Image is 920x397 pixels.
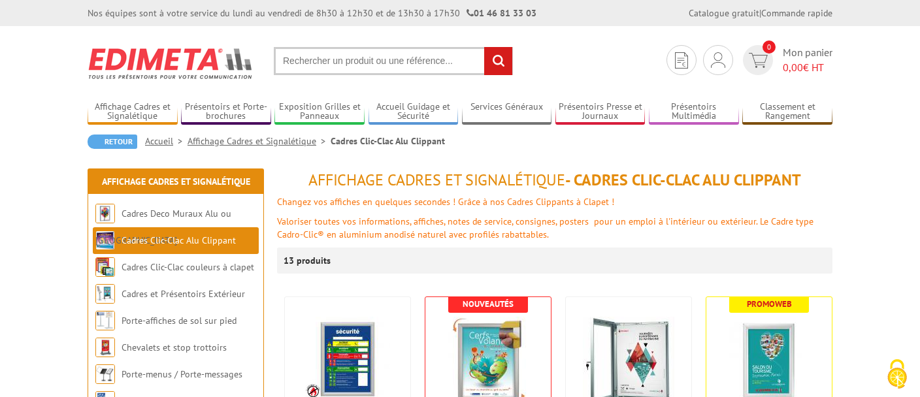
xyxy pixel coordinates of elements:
[95,257,115,277] img: Cadres Clic-Clac couleurs à clapet
[88,135,137,149] a: Retour
[331,135,445,148] li: Cadres Clic-Clac Alu Clippant
[95,311,115,330] img: Porte-affiches de sol sur pied
[761,7,832,19] a: Commande rapide
[555,101,646,123] a: Présentoirs Presse et Journaux
[284,247,333,274] p: 13 produits
[369,101,459,123] a: Accueil Guidage et Sécurité
[467,7,536,19] strong: 01 46 81 33 03
[689,7,832,20] div: |
[740,45,832,75] a: devis rapide 0 Mon panier 0,00€ HT
[122,288,245,300] a: Cadres et Présentoirs Extérieur
[88,39,254,87] img: Edimeta
[675,52,688,69] img: devis rapide
[95,338,115,357] img: Chevalets et stop trottoirs
[122,261,254,273] a: Cadres Clic-Clac couleurs à clapet
[95,208,231,246] a: Cadres Deco Muraux Alu ou [GEOGRAPHIC_DATA]
[783,45,832,75] span: Mon panier
[277,215,813,240] font: Valoriser toutes vos informations, affiches, notes de service, consignes, posters pour un emploi ...
[277,172,832,189] h1: - Cadres Clic-Clac Alu Clippant
[274,101,365,123] a: Exposition Grilles et Panneaux
[122,368,242,380] a: Porte-menus / Porte-messages
[783,61,803,74] span: 0,00
[711,52,725,68] img: devis rapide
[122,315,237,326] a: Porte-affiches de sol sur pied
[188,135,331,147] a: Affichage Cadres et Signalétique
[881,358,913,390] img: Cookies (fenêtre modale)
[122,341,227,353] a: Chevalets et stop trottoirs
[95,204,115,223] img: Cadres Deco Muraux Alu ou Bois
[742,101,832,123] a: Classement et Rangement
[308,170,565,190] span: Affichage Cadres et Signalétique
[145,135,188,147] a: Accueil
[649,101,739,123] a: Présentoirs Multimédia
[463,298,514,310] b: Nouveautés
[274,47,513,75] input: Rechercher un produit ou une référence...
[749,53,768,68] img: devis rapide
[462,101,552,123] a: Services Généraux
[763,40,776,54] span: 0
[88,7,536,20] div: Nos équipes sont à votre service du lundi au vendredi de 8h30 à 12h30 et de 13h30 à 17h30
[747,298,792,310] b: Promoweb
[88,101,178,123] a: Affichage Cadres et Signalétique
[122,234,236,246] a: Cadres Clic-Clac Alu Clippant
[181,101,271,123] a: Présentoirs et Porte-brochures
[102,176,250,187] a: Affichage Cadres et Signalétique
[689,7,759,19] a: Catalogue gratuit
[783,60,832,75] span: € HT
[874,353,920,397] button: Cookies (fenêtre modale)
[484,47,512,75] input: rechercher
[277,196,614,208] font: Changez vos affiches en quelques secondes ! Grâce à nos Cadres Clippants à Clapet !
[95,284,115,304] img: Cadres et Présentoirs Extérieur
